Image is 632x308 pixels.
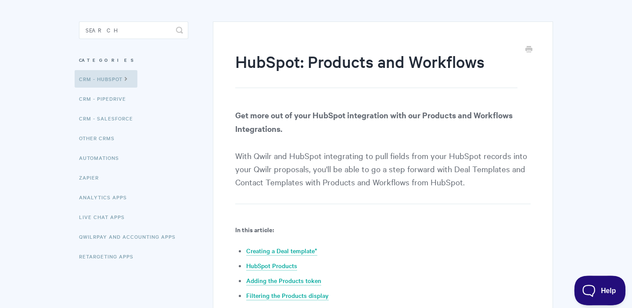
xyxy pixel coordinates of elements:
a: Print this Article [525,45,532,55]
a: QwilrPay and Accounting Apps [79,228,182,245]
a: CRM - Pipedrive [79,90,133,107]
a: Other CRMs [79,129,121,147]
h3: Categories [79,52,188,68]
b: In this article: [235,225,274,234]
strong: Get more out of your HubSpot integration with our Products and Workflows Integrations. [235,110,513,134]
a: Zapier [79,169,105,186]
a: CRM - Salesforce [79,110,140,127]
input: Search [79,21,188,39]
a: Automations [79,149,126,166]
a: Creating a Deal template* [246,246,317,256]
p: With Qwilr and HubSpot integrating to pull fields from your HubSpot records into your Qwilr propo... [235,108,531,204]
a: Filtering the Products display [246,291,329,301]
h1: HubSpot: Products and Workflows [235,50,517,88]
a: Analytics Apps [79,188,133,206]
a: Live Chat Apps [79,208,131,226]
a: Retargeting Apps [79,248,140,265]
a: Adding the Products token [246,276,321,286]
iframe: Toggle Customer Support [574,276,626,305]
a: HubSpot Products [246,261,297,271]
a: CRM - HubSpot [75,70,137,88]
